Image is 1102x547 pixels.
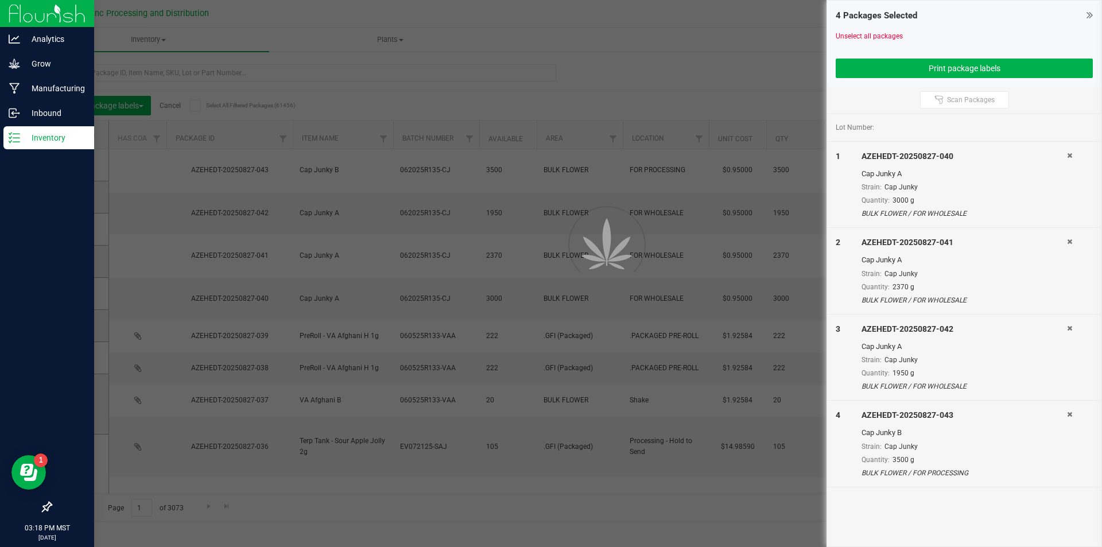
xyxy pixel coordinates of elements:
[862,236,1067,249] div: AZEHEDT-20250827-041
[5,523,89,533] p: 03:18 PM MST
[862,456,890,464] span: Quantity:
[836,152,840,161] span: 1
[862,427,1067,439] div: Cap Junky B
[9,33,20,45] inline-svg: Analytics
[34,453,48,467] iframe: Resource center unread badge
[862,270,882,278] span: Strain:
[862,150,1067,162] div: AZEHEDT-20250827-040
[862,196,890,204] span: Quantity:
[862,323,1067,335] div: AZEHEDT-20250827-042
[947,95,995,104] span: Scan Packages
[836,122,874,133] span: Lot Number:
[20,82,89,95] p: Manufacturing
[884,183,918,191] span: Cap Junky
[862,283,890,291] span: Quantity:
[836,410,840,420] span: 4
[862,468,1067,478] div: BULK FLOWER / FOR PROCESSING
[893,369,914,377] span: 1950 g
[893,283,914,291] span: 2370 g
[862,356,882,364] span: Strain:
[5,533,89,542] p: [DATE]
[9,107,20,119] inline-svg: Inbound
[862,369,890,377] span: Quantity:
[884,356,918,364] span: Cap Junky
[862,409,1067,421] div: AZEHEDT-20250827-043
[836,59,1093,78] button: Print package labels
[893,456,914,464] span: 3500 g
[20,131,89,145] p: Inventory
[20,57,89,71] p: Grow
[9,132,20,143] inline-svg: Inventory
[862,208,1067,219] div: BULK FLOWER / FOR WHOLESALE
[9,58,20,69] inline-svg: Grow
[836,324,840,333] span: 3
[862,443,882,451] span: Strain:
[920,91,1009,108] button: Scan Packages
[9,83,20,94] inline-svg: Manufacturing
[836,238,840,247] span: 2
[11,455,46,490] iframe: Resource center
[20,32,89,46] p: Analytics
[862,254,1067,266] div: Cap Junky A
[20,106,89,120] p: Inbound
[862,381,1067,391] div: BULK FLOWER / FOR WHOLESALE
[884,270,918,278] span: Cap Junky
[893,196,914,204] span: 3000 g
[862,168,1067,180] div: Cap Junky A
[862,341,1067,352] div: Cap Junky A
[836,32,903,40] a: Unselect all packages
[884,443,918,451] span: Cap Junky
[862,295,1067,305] div: BULK FLOWER / FOR WHOLESALE
[862,183,882,191] span: Strain:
